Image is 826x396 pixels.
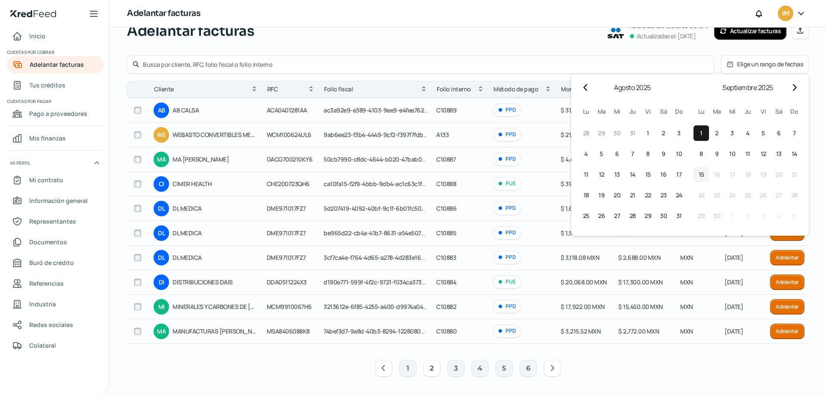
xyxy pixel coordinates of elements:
[721,56,808,73] button: Elige un rango de fechas
[493,153,521,166] div: PPD
[493,226,521,240] div: PPD
[618,278,663,286] span: $ 17,300.00 MXN
[173,130,258,140] span: WEBASTO CONVERTIBLES MEXICO
[493,300,521,313] div: PPD
[583,211,589,221] span: 25
[267,302,312,311] span: MCM9910067H6
[660,107,667,115] span: sá
[676,190,682,200] span: 24
[7,254,104,271] a: Buró de crédito
[614,107,620,115] span: mi
[436,302,456,311] span: C10882
[613,128,620,138] span: 30
[29,216,76,227] span: Representantes
[631,149,634,159] span: 7
[698,107,705,115] span: lu
[267,180,310,188] span: CHE200723QH6
[267,106,307,114] span: ACA0401281AA
[715,149,719,159] span: 9
[324,229,437,237] span: be965d22-cb4a-41b7-8631-a54e507075c4
[7,192,104,209] a: Información general
[561,106,604,114] span: $ 31,638.42 MXN
[324,106,437,114] span: ac3a92e9-e389-4103-9ee9-e4fee7625a2a
[10,159,30,167] span: Mi perfil
[680,302,693,311] span: MXN
[324,204,434,212] span: 5d207419-4092-40bf-9c1f-6b01fc5020fd
[791,190,798,200] span: 28
[267,84,278,94] span: RFC
[730,128,734,138] span: 3
[267,278,307,286] span: DDA0511224X3
[700,149,703,159] span: 8
[561,131,604,139] span: $ 21,228.00 MXN
[173,154,258,165] span: MA [PERSON_NAME]
[7,77,104,94] a: Tus créditos
[599,169,604,180] span: 12
[676,211,682,221] span: 31
[7,316,104,334] a: Redes sociales
[770,274,804,290] button: Adelantar
[724,327,743,335] span: [DATE]
[29,80,65,90] span: Tus créditos
[630,169,635,180] span: 14
[598,190,604,200] span: 19
[680,253,693,262] span: MXN
[436,131,449,139] span: A133
[324,180,432,188] span: ca10fa15-f2f9-4bbb-9db4-ac1c63c1f9e9
[699,169,704,180] span: 15
[561,204,601,212] span: $ 1,690.87 MXN
[561,84,579,94] span: Monto
[637,31,696,41] p: Actualizadas el: [DATE]
[761,211,765,221] span: 3
[607,23,624,38] img: SAT logo
[680,327,693,335] span: MXN
[730,169,735,180] span: 17
[127,21,254,41] span: Adelantar facturas
[154,84,174,94] span: Cliente
[7,56,104,73] a: Adelantar facturas
[29,278,64,289] span: Referencias
[267,229,306,237] span: DME971017FZ7
[561,229,601,237] span: $ 1,559.04 MXN
[662,128,665,138] span: 2
[618,229,659,237] span: $ 1,344.00 MXN
[436,327,456,335] span: C10880
[29,257,74,268] span: Buró de crédito
[324,253,434,262] span: 3cf7ca4e-f764-4d65-a278-4d283e16e6c8
[776,190,782,200] span: 27
[598,107,606,115] span: ma
[7,213,104,230] a: Representantes
[7,275,104,292] a: Referencias
[7,234,104,251] a: Documentos
[782,9,789,19] span: IM
[173,228,258,238] span: DL MEDICA
[770,299,804,315] button: Adelantar
[583,107,589,115] span: lu
[7,97,102,105] span: Cuentas por pagar
[698,190,705,200] span: 22
[7,28,104,45] a: Inicio
[561,253,599,262] span: $ 3,118.08 MXN
[7,337,104,354] a: Colateral
[647,128,649,138] span: 1
[714,22,787,40] button: Actualizar facturas
[29,340,56,351] span: Colateral
[436,204,456,212] span: C10886
[173,326,258,337] span: MANUFACTURAS [PERSON_NAME]
[154,103,169,118] div: AB
[700,128,703,138] span: 1
[793,128,796,138] span: 7
[29,299,56,309] span: Industria
[561,180,606,188] span: $ 39,852.03 MXN
[267,155,313,163] span: GACG700210KY6
[770,324,804,339] button: Adelantar
[714,190,720,200] span: 23
[436,106,456,114] span: C10889
[561,327,601,335] span: $ 3,215.52 MXN
[675,107,683,115] span: do
[746,211,749,221] span: 2
[561,155,602,163] span: $ 4,454.40 MXN
[745,169,751,180] span: 18
[611,81,653,94] h2: agosto 2025
[29,237,67,247] span: Documentos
